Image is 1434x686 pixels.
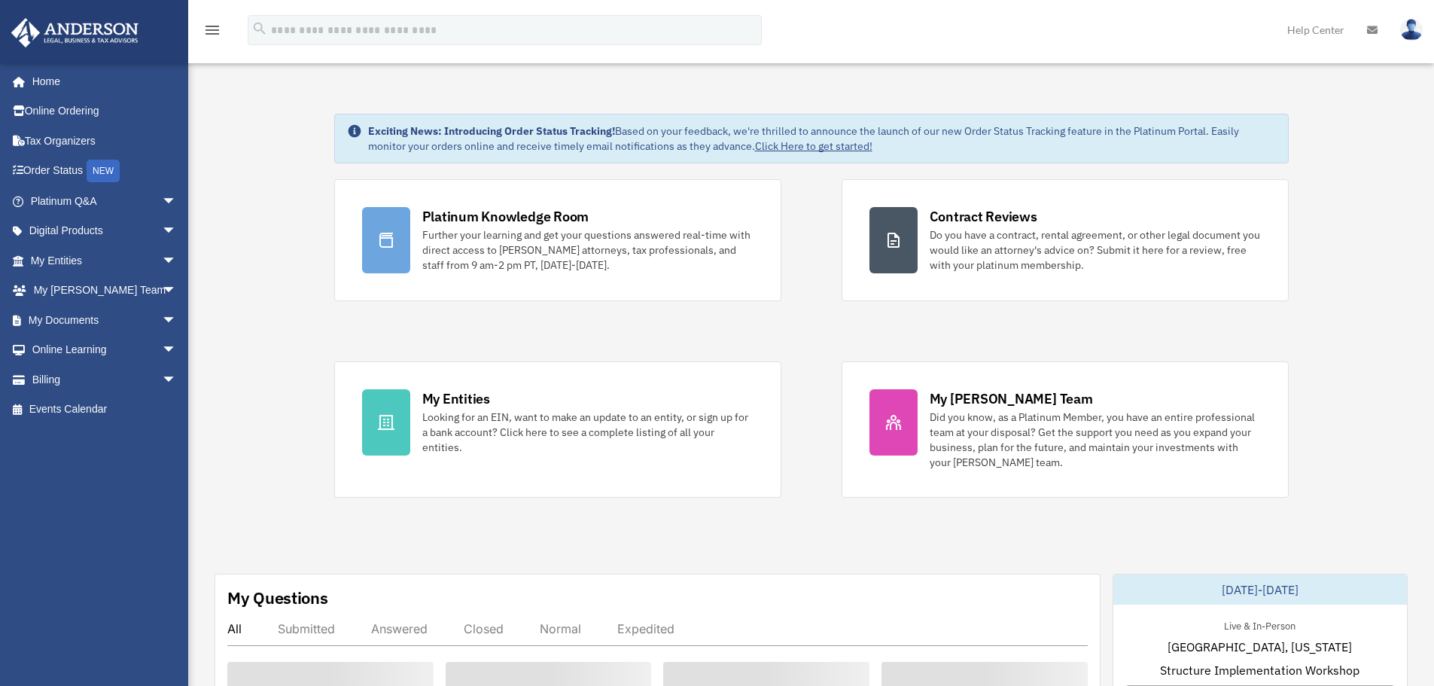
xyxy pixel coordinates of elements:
div: Answered [371,621,428,636]
div: Did you know, as a Platinum Member, you have an entire professional team at your disposal? Get th... [930,410,1261,470]
span: arrow_drop_down [162,276,192,306]
a: Click Here to get started! [755,139,872,153]
div: My [PERSON_NAME] Team [930,389,1093,408]
div: All [227,621,242,636]
div: My Entities [422,389,490,408]
div: Platinum Knowledge Room [422,207,589,226]
img: Anderson Advisors Platinum Portal [7,18,143,47]
a: Online Ordering [11,96,199,127]
span: Structure Implementation Workshop [1160,661,1359,679]
div: Live & In-Person [1212,617,1308,633]
span: arrow_drop_down [162,245,192,276]
span: arrow_drop_down [162,216,192,247]
a: Billingarrow_drop_down [11,364,199,395]
a: Events Calendar [11,395,199,425]
a: Platinum Q&Aarrow_drop_down [11,186,199,216]
div: [DATE]-[DATE] [1113,575,1407,605]
strong: Exciting News: Introducing Order Status Tracking! [368,124,615,138]
img: User Pic [1400,19,1423,41]
span: arrow_drop_down [162,335,192,366]
div: Looking for an EIN, want to make an update to an entity, or sign up for a bank account? Click her... [422,410,754,455]
div: Normal [540,621,581,636]
i: menu [203,21,221,39]
div: Expedited [617,621,674,636]
div: My Questions [227,587,328,609]
a: Platinum Knowledge Room Further your learning and get your questions answered real-time with dire... [334,179,781,301]
div: Contract Reviews [930,207,1037,226]
a: My Documentsarrow_drop_down [11,305,199,335]
a: My Entities Looking for an EIN, want to make an update to an entity, or sign up for a bank accoun... [334,361,781,498]
a: Online Learningarrow_drop_down [11,335,199,365]
div: Submitted [278,621,335,636]
div: Based on your feedback, we're thrilled to announce the launch of our new Order Status Tracking fe... [368,123,1276,154]
a: Contract Reviews Do you have a contract, rental agreement, or other legal document you would like... [842,179,1289,301]
a: Tax Organizers [11,126,199,156]
a: My [PERSON_NAME] Team Did you know, as a Platinum Member, you have an entire professional team at... [842,361,1289,498]
a: Digital Productsarrow_drop_down [11,216,199,246]
i: search [251,20,268,37]
div: NEW [87,160,120,182]
a: My [PERSON_NAME] Teamarrow_drop_down [11,276,199,306]
span: arrow_drop_down [162,364,192,395]
a: Order StatusNEW [11,156,199,187]
div: Closed [464,621,504,636]
a: menu [203,26,221,39]
div: Further your learning and get your questions answered real-time with direct access to [PERSON_NAM... [422,227,754,273]
a: My Entitiesarrow_drop_down [11,245,199,276]
a: Home [11,66,192,96]
span: arrow_drop_down [162,305,192,336]
span: [GEOGRAPHIC_DATA], [US_STATE] [1168,638,1352,656]
span: arrow_drop_down [162,186,192,217]
div: Do you have a contract, rental agreement, or other legal document you would like an attorney's ad... [930,227,1261,273]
